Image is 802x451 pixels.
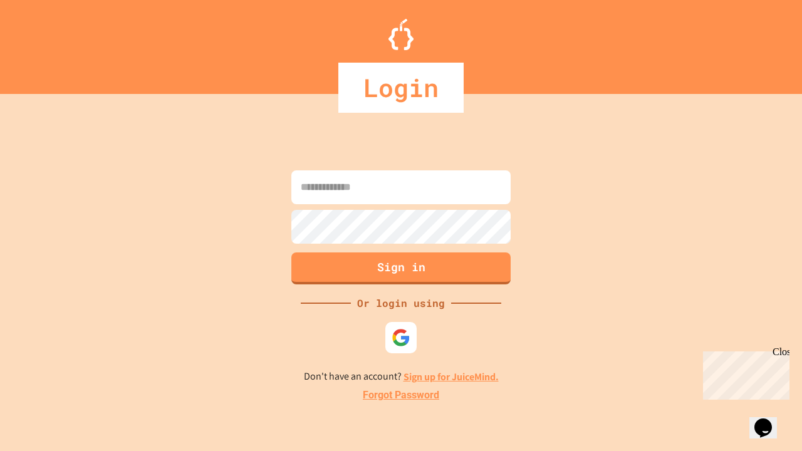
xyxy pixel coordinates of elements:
div: Login [338,63,464,113]
img: google-icon.svg [392,328,410,347]
iframe: chat widget [698,346,789,400]
iframe: chat widget [749,401,789,438]
img: Logo.svg [388,19,414,50]
div: Chat with us now!Close [5,5,86,80]
p: Don't have an account? [304,369,499,385]
a: Forgot Password [363,388,439,403]
a: Sign up for JuiceMind. [404,370,499,383]
div: Or login using [351,296,451,311]
button: Sign in [291,252,511,284]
